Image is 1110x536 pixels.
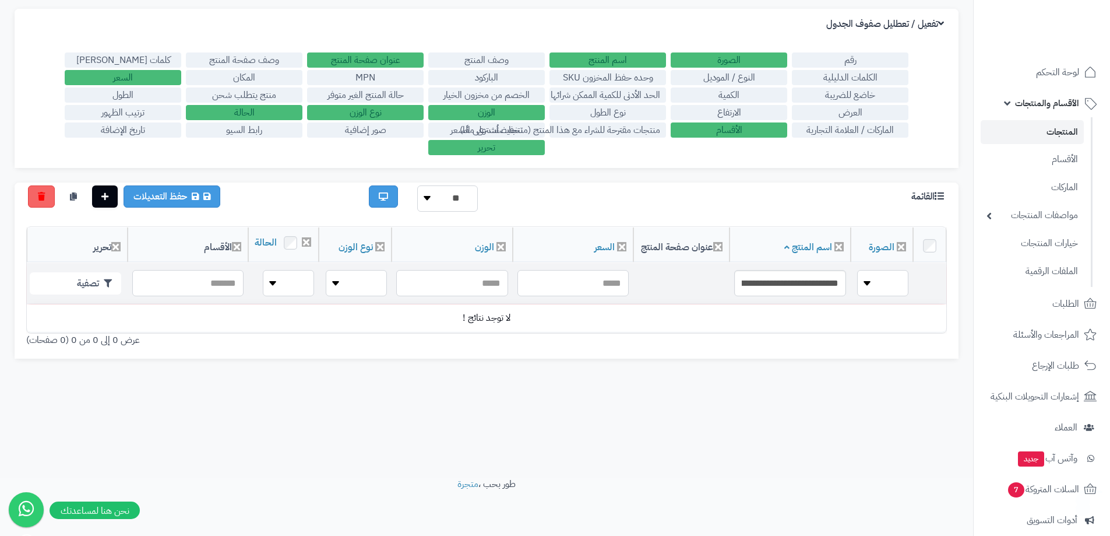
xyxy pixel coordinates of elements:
[981,321,1103,349] a: المراجعات والأسئلة
[65,122,181,138] label: تاريخ الإضافة
[671,105,787,120] label: الارتفاع
[1007,481,1079,498] span: السلات المتروكة
[981,475,1103,503] a: السلات المتروكة7
[65,87,181,103] label: الطول
[186,105,302,120] label: الحالة
[981,175,1084,200] a: الماركات
[981,444,1103,472] a: وآتس آبجديد
[549,70,666,85] label: وحده حفظ المخزون SKU
[549,52,666,68] label: اسم المنتج
[27,304,946,332] td: لا توجد نتائج !
[549,87,666,103] label: الحد الأدنى للكمية الممكن شرائها
[671,122,787,138] label: الأقسام
[457,477,478,491] a: متجرة
[792,87,908,103] label: خاضع للضريبة
[124,185,220,208] a: حفظ التعديلات
[186,52,302,68] label: وصف صفحة المنتج
[981,352,1103,380] a: طلبات الإرجاع
[428,105,545,120] label: الوزن
[1027,512,1077,528] span: أدوات التسويق
[65,105,181,120] label: ترتيب الظهور
[671,70,787,85] label: النوع / الموديل
[1031,23,1099,47] img: logo-2.png
[1032,358,1079,374] span: طلبات الإرجاع
[186,122,302,138] label: رابط السيو
[255,236,277,250] a: الحالة
[1015,95,1079,111] span: الأقسام والمنتجات
[1036,64,1079,80] span: لوحة التحكم
[792,122,908,138] label: الماركات / العلامة التجارية
[307,122,424,138] label: صور إضافية
[65,52,181,68] label: كلمات [PERSON_NAME]
[428,87,545,103] label: الخصم من مخزون الخيار
[549,122,666,138] label: منتجات مقترحة للشراء مع هذا المنتج (منتجات تُشترى معًا)
[27,227,128,262] th: تحرير
[671,52,787,68] label: الصورة
[475,240,494,254] a: الوزن
[981,203,1084,228] a: مواصفات المنتجات
[981,414,1103,442] a: العملاء
[981,383,1103,411] a: إشعارات التحويلات البنكية
[1017,450,1077,467] span: وآتس آب
[428,70,545,85] label: الباركود
[981,58,1103,86] a: لوحة التحكم
[981,290,1103,318] a: الطلبات
[911,191,947,202] h3: القائمة
[792,105,908,120] label: العرض
[826,19,947,30] h3: تفعيل / تعطليل صفوف الجدول
[428,122,545,138] label: تخفيضات على السعر
[307,87,424,103] label: حالة المنتج الغير متوفر
[307,105,424,120] label: نوع الوزن
[1055,419,1077,436] span: العملاء
[65,70,181,85] label: السعر
[1007,482,1024,498] span: 7
[671,87,787,103] label: الكمية
[792,70,908,85] label: الكلمات الدليلية
[1018,451,1044,467] span: جديد
[428,140,545,155] label: تحرير
[784,240,832,254] a: اسم المنتج
[1013,327,1079,343] span: المراجعات والأسئلة
[981,231,1084,256] a: خيارات المنتجات
[792,52,908,68] label: رقم
[339,240,373,254] a: نوع الوزن
[17,334,487,347] div: عرض 0 إلى 0 من 0 (0 صفحات)
[428,52,545,68] label: وصف المنتج
[1052,296,1079,312] span: الطلبات
[128,227,248,262] th: الأقسام
[981,506,1103,534] a: أدوات التسويق
[981,147,1084,172] a: الأقسام
[633,227,730,262] th: عنوان صفحة المنتج
[307,70,424,85] label: MPN
[981,120,1084,144] a: المنتجات
[549,105,666,120] label: نوع الطول
[869,240,894,254] a: الصورة
[981,259,1084,284] a: الملفات الرقمية
[186,87,302,103] label: منتج يتطلب شحن
[594,240,615,254] a: السعر
[307,52,424,68] label: عنوان صفحة المنتج
[30,272,121,295] button: تصفية
[186,70,302,85] label: المكان
[991,388,1079,405] span: إشعارات التحويلات البنكية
